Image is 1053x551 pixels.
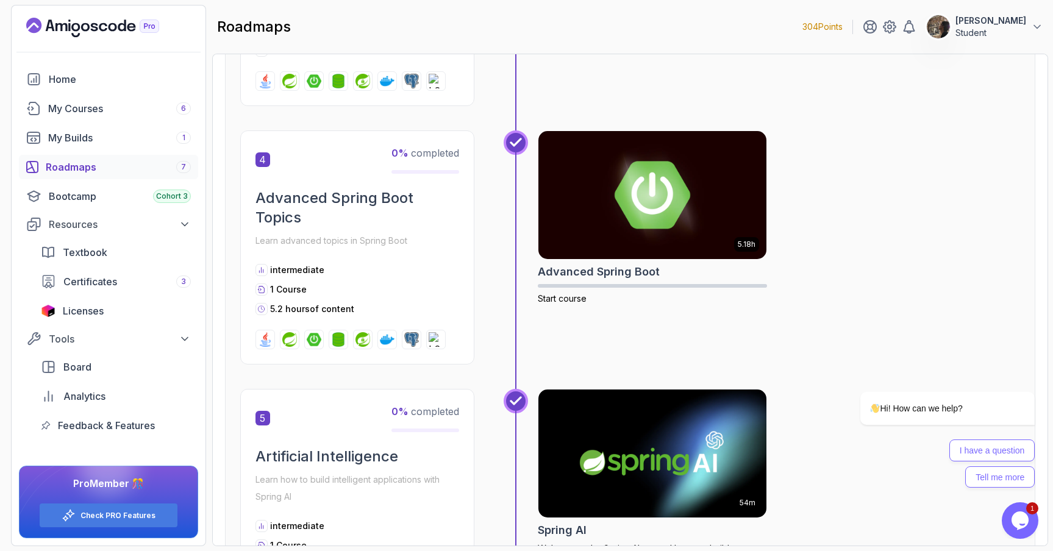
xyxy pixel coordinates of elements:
span: Board [63,360,91,374]
span: Licenses [63,304,104,318]
a: bootcamp [19,184,198,208]
button: Tools [19,328,198,350]
a: builds [19,126,198,150]
img: docker logo [380,332,394,347]
h2: Artificial Intelligence [255,447,459,466]
img: spring logo [282,74,297,88]
h2: roadmaps [217,17,291,37]
span: 1 [182,133,185,143]
span: 1 Course [270,540,307,550]
span: 5 [255,411,270,425]
a: courses [19,96,198,121]
button: user profile image[PERSON_NAME]Student [926,15,1043,39]
p: 5.18h [738,240,755,249]
div: Tools [49,332,191,346]
span: 1 Course [270,284,307,294]
p: Learn advanced topics in Spring Boot [255,232,459,249]
a: feedback [34,413,198,438]
p: Learn how to build intelligent applications with Spring AI [255,471,459,505]
img: user profile image [927,15,950,38]
div: My Builds [48,130,191,145]
img: java logo [258,332,273,347]
p: intermediate [270,520,324,532]
h2: Advanced Spring Boot [538,263,660,280]
a: home [19,67,198,91]
a: textbook [34,240,198,265]
div: My Courses [48,101,191,116]
a: Advanced Spring Boot card5.18hAdvanced Spring BootStart course [538,130,767,305]
span: 4 [255,152,270,167]
img: docker logo [380,74,394,88]
span: completed [391,147,459,159]
a: roadmaps [19,155,198,179]
span: 3 [181,277,186,286]
span: 0 % [391,147,409,159]
span: 6 [181,104,186,113]
iframe: chat widget [821,282,1041,496]
img: spring-boot logo [307,332,321,347]
button: Check PRO Features [39,503,178,528]
p: 304 Points [802,21,843,33]
a: certificates [34,269,198,294]
img: spring-security logo [355,332,370,347]
button: Resources [19,213,198,235]
img: spring-boot logo [307,74,321,88]
h2: Spring AI [538,522,587,539]
span: Feedback & Features [58,418,155,433]
img: spring-security logo [355,74,370,88]
img: Spring AI card [538,389,766,517]
p: 54m [740,498,755,508]
span: 0 % [391,405,409,418]
p: 5.2 hours of content [270,303,354,315]
p: [PERSON_NAME] [955,15,1026,27]
a: licenses [34,299,198,323]
p: intermediate [270,264,324,276]
span: Textbook [63,245,107,260]
a: Check PRO Features [80,511,155,521]
a: Landing page [26,18,187,37]
span: completed [391,405,459,418]
img: jetbrains icon [41,305,55,317]
a: board [34,355,198,379]
span: 7 [181,162,186,172]
span: Cohort 3 [156,191,188,201]
span: Start course [538,293,587,304]
p: Student [955,27,1026,39]
img: spring-data-jpa logo [331,332,346,347]
h2: Advanced Spring Boot Topics [255,188,459,227]
div: Resources [49,217,191,232]
div: Roadmaps [46,160,191,174]
img: h2 logo [429,332,443,347]
img: java logo [258,74,273,88]
div: Home [49,72,191,87]
iframe: chat widget [1002,502,1041,539]
img: Advanced Spring Boot card [538,131,766,259]
img: postgres logo [404,74,419,88]
div: Bootcamp [49,189,191,204]
img: h2 logo [429,74,443,88]
img: spring-data-jpa logo [331,74,346,88]
span: Certificates [63,274,117,289]
img: postgres logo [404,332,419,347]
a: analytics [34,384,198,408]
img: spring logo [282,332,297,347]
span: Analytics [63,389,105,403]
